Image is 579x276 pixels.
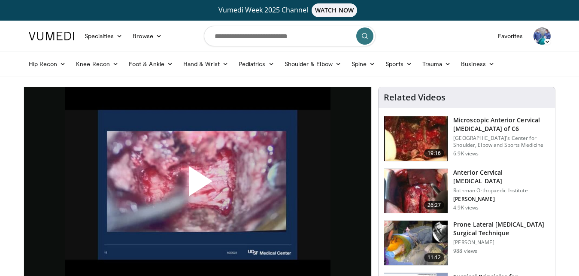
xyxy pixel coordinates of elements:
[120,143,275,227] button: Play Video
[178,55,233,73] a: Hand & Wrist
[453,187,550,194] p: Rothman Orthopaedic Institute
[30,3,549,17] a: Vumedi Week 2025 ChannelWATCH NOW
[493,27,528,45] a: Favorites
[456,55,500,73] a: Business
[24,55,71,73] a: Hip Recon
[79,27,128,45] a: Specialties
[417,55,456,73] a: Trauma
[233,55,279,73] a: Pediatrics
[453,239,550,246] p: [PERSON_NAME]
[453,135,550,149] p: [GEOGRAPHIC_DATA]'s Center for Shoulder, Elbow and Sports Medicine
[424,201,445,209] span: 26:27
[453,150,479,157] p: 6.9K views
[424,253,445,262] span: 11:12
[384,220,550,266] a: 11:12 Prone Lateral [MEDICAL_DATA] Surgical Technique [PERSON_NAME] 988 views
[71,55,124,73] a: Knee Recon
[453,248,477,255] p: 988 views
[384,116,550,161] a: 19:16 Microscopic Anterior Cervical [MEDICAL_DATA] of C6 [GEOGRAPHIC_DATA]'s Center for Shoulder,...
[204,26,376,46] input: Search topics, interventions
[453,168,550,185] h3: Anterior Cervical [MEDICAL_DATA]
[453,116,550,133] h3: Microscopic Anterior Cervical [MEDICAL_DATA] of C6
[312,3,357,17] span: WATCH NOW
[453,196,550,203] p: [PERSON_NAME]
[384,169,448,213] img: -HDyPxAMiGEr7NQ34xMDoxOmdtO40mAx.150x105_q85_crop-smart_upscale.jpg
[453,204,479,211] p: 4.9K views
[384,116,448,161] img: riew_one_100001394_3.jpg.150x105_q85_crop-smart_upscale.jpg
[384,221,448,265] img: f531744a-485e-4b37-ba65-a49c6ea32f16.150x105_q85_crop-smart_upscale.jpg
[384,168,550,214] a: 26:27 Anterior Cervical [MEDICAL_DATA] Rothman Orthopaedic Institute [PERSON_NAME] 4.9K views
[124,55,178,73] a: Foot & Ankle
[29,32,74,40] img: VuMedi Logo
[127,27,167,45] a: Browse
[346,55,380,73] a: Spine
[384,92,446,103] h4: Related Videos
[279,55,346,73] a: Shoulder & Elbow
[424,149,445,158] span: 19:16
[534,27,551,45] img: Avatar
[453,220,550,237] h3: Prone Lateral [MEDICAL_DATA] Surgical Technique
[380,55,417,73] a: Sports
